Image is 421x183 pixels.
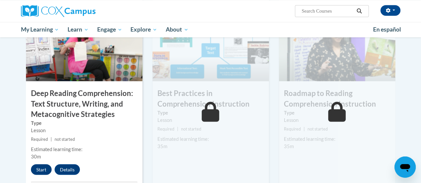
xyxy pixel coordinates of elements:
iframe: Button to launch messaging window [394,156,416,178]
div: Estimated learning time: [31,145,137,153]
div: Main menu [16,22,405,37]
button: Start [31,164,52,175]
span: En español [373,26,401,33]
button: Details [55,164,80,175]
img: Course Image [279,15,395,81]
span: | [304,126,305,131]
h3: Best Practices in Comprehension Instruction [152,88,269,109]
label: Type [31,119,137,127]
span: not started [181,126,201,131]
span: | [51,137,52,141]
span: 30m [31,153,41,159]
div: Lesson [157,116,264,124]
label: Type [157,109,264,116]
span: Explore [130,26,157,34]
span: not started [308,126,328,131]
a: Explore [126,22,161,37]
span: | [177,126,178,131]
span: My Learning [21,26,59,34]
button: Account Settings [380,5,400,16]
input: Search Courses [301,7,354,15]
span: Required [31,137,48,141]
div: Estimated learning time: [157,135,264,142]
span: Required [284,126,301,131]
a: About [161,22,193,37]
button: Search [354,7,364,15]
a: Engage [93,22,126,37]
span: Required [157,126,174,131]
label: Type [284,109,390,116]
a: En español [369,23,405,37]
h3: Deep Reading Comprehension: Text Structure, Writing, and Metacognitive Strategies [26,88,142,119]
span: Learn [68,26,89,34]
span: 35m [284,143,294,149]
span: About [166,26,188,34]
div: Lesson [284,116,390,124]
a: Learn [63,22,93,37]
img: Cox Campus [21,5,96,17]
img: Course Image [26,15,142,81]
span: 35m [157,143,167,149]
span: Engage [97,26,122,34]
a: My Learning [17,22,64,37]
a: Cox Campus [21,5,141,17]
img: Course Image [152,15,269,81]
h3: Roadmap to Reading Comprehension Instruction [279,88,395,109]
div: Estimated learning time: [284,135,390,142]
span: not started [55,137,75,141]
div: Lesson [31,127,137,134]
